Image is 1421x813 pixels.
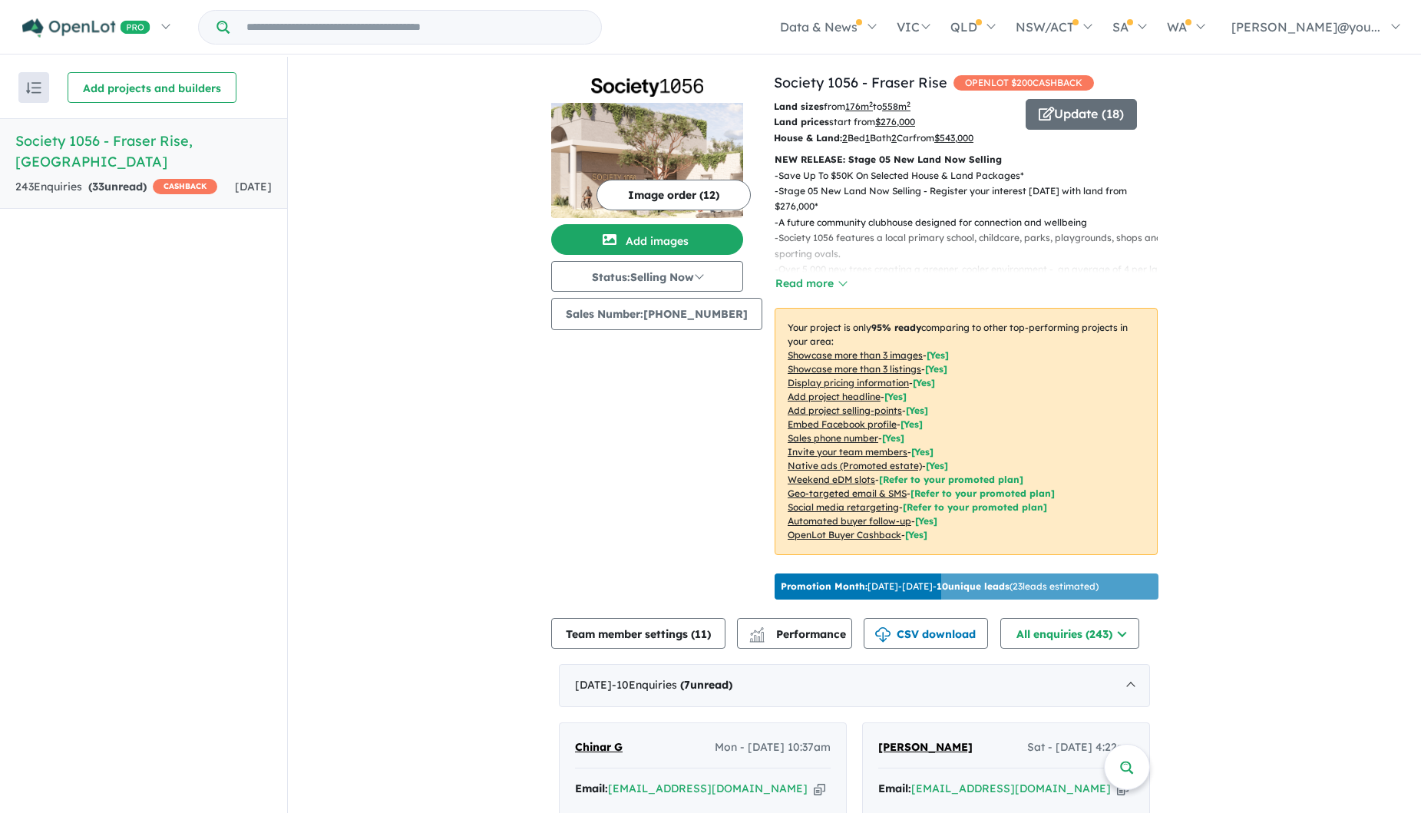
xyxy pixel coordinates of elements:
[788,405,902,416] u: Add project selling-points
[775,152,1158,167] p: NEW RELEASE: Stage 05 New Land Now Selling
[873,101,910,112] span: to
[901,418,923,430] span: [ Yes ]
[608,782,808,795] a: [EMAIL_ADDRESS][DOMAIN_NAME]
[906,405,928,416] span: [ Yes ]
[612,678,732,692] span: - 10 Enquir ies
[953,75,1094,91] span: OPENLOT $ 200 CASHBACK
[715,739,831,757] span: Mon - [DATE] 10:37am
[774,116,829,127] b: Land prices
[878,782,911,795] strong: Email:
[1027,739,1134,757] span: Sat - [DATE] 4:22pm
[775,308,1158,555] p: Your project is only comparing to other top-performing projects in your area: - - - - - - - - - -...
[774,131,1014,146] p: Bed Bath Car from
[875,627,891,643] img: download icon
[557,78,737,97] img: Society 1056 - Fraser Rise Logo
[680,678,732,692] strong: ( unread)
[907,100,910,108] sup: 2
[775,230,1170,262] p: - Society 1056 features a local primary school, childcare, parks, playgrounds, shops and sporting...
[884,391,907,402] span: [ Yes ]
[911,782,1111,795] a: [EMAIL_ADDRESS][DOMAIN_NAME]
[788,446,907,458] u: Invite your team members
[1000,618,1139,649] button: All enquiries (243)
[915,515,937,527] span: [Yes]
[774,114,1014,130] p: start from
[891,132,897,144] u: 2
[551,261,743,292] button: Status:Selling Now
[15,131,272,172] h5: Society 1056 - Fraser Rise , [GEOGRAPHIC_DATA]
[781,580,1099,593] p: [DATE] - [DATE] - ( 23 leads estimated)
[551,618,725,649] button: Team member settings (11)
[22,18,150,38] img: Openlot PRO Logo White
[774,99,1014,114] p: from
[1231,19,1380,35] span: [PERSON_NAME]@you...
[788,377,909,388] u: Display pricing information
[68,72,236,103] button: Add projects and builders
[788,460,922,471] u: Native ads (Promoted estate)
[233,11,598,44] input: Try estate name, suburb, builder or developer
[1026,99,1137,130] button: Update (18)
[882,432,904,444] span: [ Yes ]
[788,501,899,513] u: Social media retargeting
[927,349,949,361] span: [ Yes ]
[775,168,1170,183] p: - Save Up To $50K On Selected House & Land Packages*
[752,627,846,641] span: Performance
[926,460,948,471] span: [Yes]
[684,678,690,692] span: 7
[551,224,743,255] button: Add images
[925,363,947,375] span: [ Yes ]
[913,377,935,388] span: [ Yes ]
[596,180,751,210] button: Image order (12)
[575,782,608,795] strong: Email:
[737,618,852,649] button: Performance
[788,363,921,375] u: Showcase more than 3 listings
[775,275,847,292] button: Read more
[775,183,1170,215] p: - Stage 05 New Land Now Selling - Register your interest [DATE] with land from $276,000*
[788,418,897,430] u: Embed Facebook profile
[695,627,707,641] span: 11
[903,501,1047,513] span: [Refer to your promoted plan]
[788,432,878,444] u: Sales phone number
[235,180,272,193] span: [DATE]
[905,529,927,540] span: [Yes]
[153,179,217,194] span: CASHBACK
[842,132,848,144] u: 2
[15,178,217,197] div: 243 Enquir ies
[882,101,910,112] u: 558 m
[878,739,973,757] a: [PERSON_NAME]
[878,740,973,754] span: [PERSON_NAME]
[575,739,623,757] a: Chinar G
[774,74,947,91] a: Society 1056 - Fraser Rise
[781,580,867,592] b: Promotion Month:
[875,116,915,127] u: $ 276,000
[788,529,901,540] u: OpenLot Buyer Cashback
[551,103,743,218] img: Society 1056 - Fraser Rise
[559,664,1150,707] div: [DATE]
[749,632,765,642] img: bar-chart.svg
[879,474,1023,485] span: [Refer to your promoted plan]
[551,72,743,218] a: Society 1056 - Fraser Rise LogoSociety 1056 - Fraser Rise
[788,515,911,527] u: Automated buyer follow-up
[775,262,1170,293] p: - Over 5,000 new trees creating a greener, cooler environment - an average of 4 per land lot!
[774,132,842,144] b: House & Land:
[750,627,764,636] img: line-chart.svg
[88,180,147,193] strong: ( unread)
[869,100,873,108] sup: 2
[814,781,825,797] button: Copy
[92,180,104,193] span: 33
[937,580,1010,592] b: 10 unique leads
[788,391,881,402] u: Add project headline
[934,132,973,144] u: $ 543,000
[774,101,824,112] b: Land sizes
[864,618,988,649] button: CSV download
[788,487,907,499] u: Geo-targeted email & SMS
[788,474,875,485] u: Weekend eDM slots
[775,215,1170,230] p: - A future community clubhouse designed for connection and wellbeing
[910,487,1055,499] span: [Refer to your promoted plan]
[911,446,934,458] span: [ Yes ]
[26,82,41,94] img: sort.svg
[865,132,870,144] u: 1
[788,349,923,361] u: Showcase more than 3 images
[845,101,873,112] u: 176 m
[551,298,762,330] button: Sales Number:[PHONE_NUMBER]
[575,740,623,754] span: Chinar G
